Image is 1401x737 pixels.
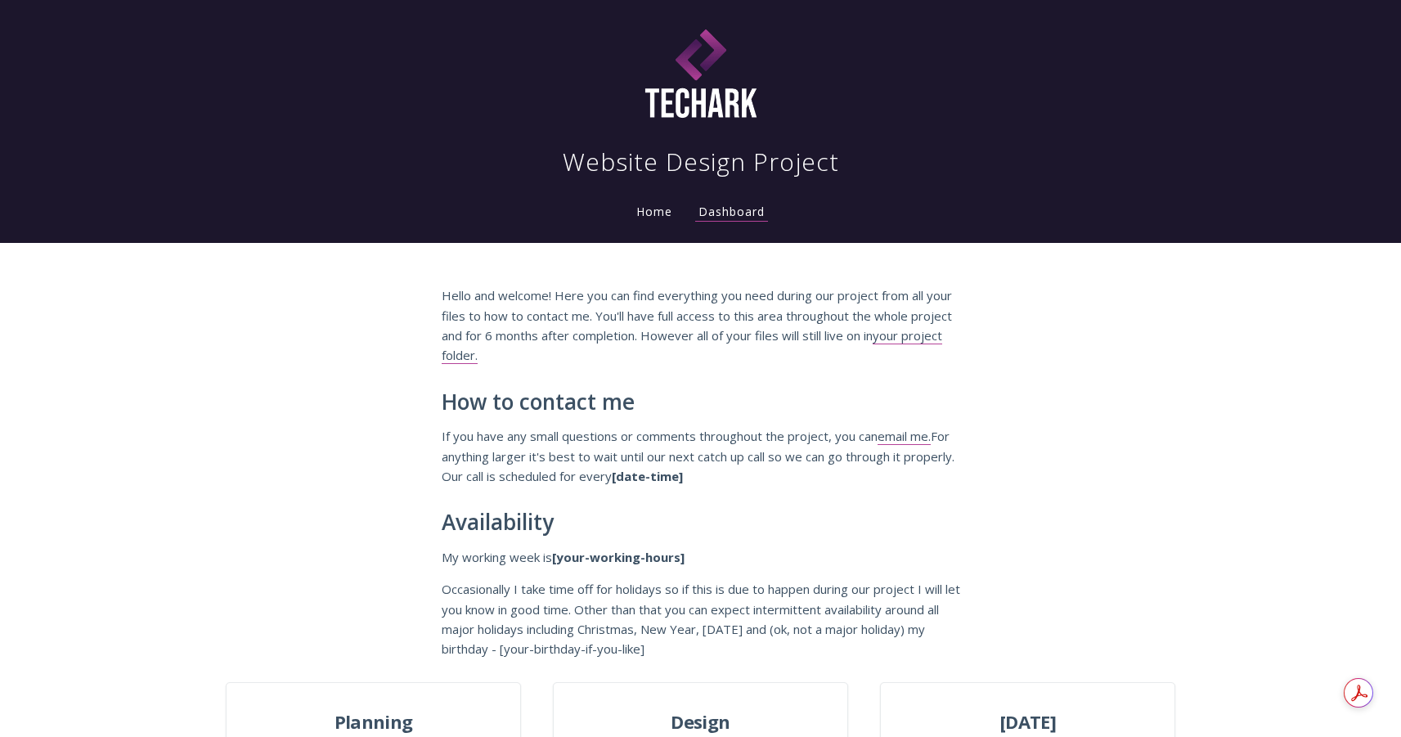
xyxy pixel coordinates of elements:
[552,549,685,565] strong: [your-working-hours]
[695,204,768,222] a: Dashboard
[442,579,960,659] p: Occasionally I take time off for holidays so if this is due to happen during our project I will l...
[878,428,931,445] a: email me.
[633,204,676,219] a: Home
[442,285,960,366] p: Hello and welcome! Here you can find everything you need during our project from all your files t...
[442,390,960,415] h2: How to contact me
[554,708,846,737] span: Design
[881,708,1174,737] span: [DATE]
[227,708,519,737] span: Planning
[442,510,960,535] h2: Availability
[442,547,960,567] p: My working week is
[563,146,839,178] h1: Website Design Project
[612,468,683,484] strong: [date-time]
[442,426,960,486] p: If you have any small questions or comments throughout the project, you can For anything larger i...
